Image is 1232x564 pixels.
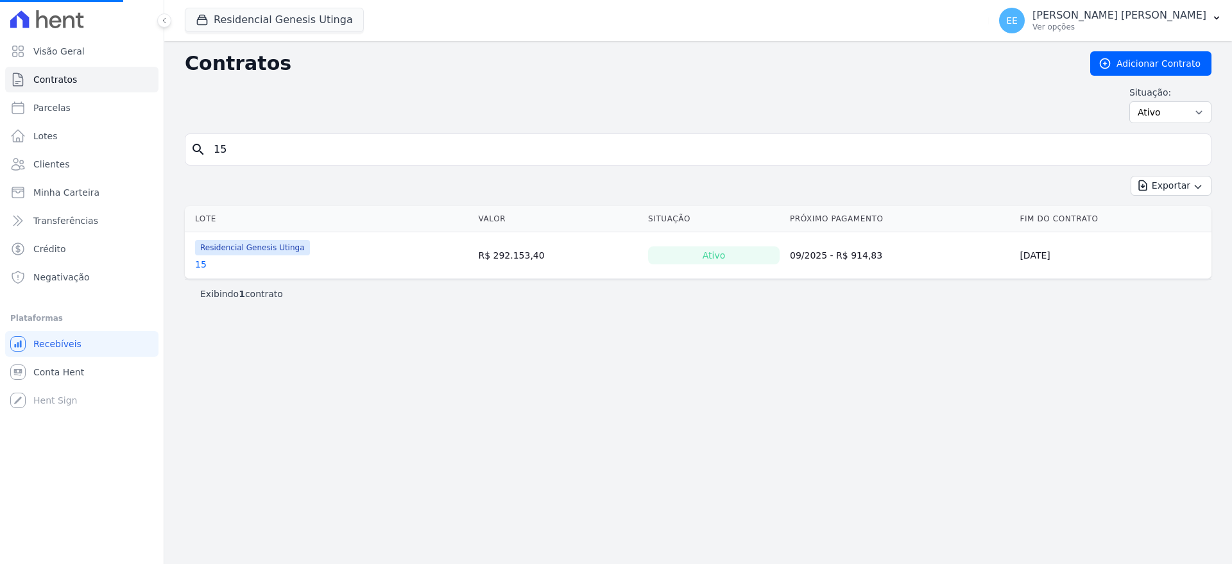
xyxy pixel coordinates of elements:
[1014,206,1211,232] th: Fim do Contrato
[5,95,158,121] a: Parcelas
[33,45,85,58] span: Visão Geral
[185,206,473,232] th: Lote
[1090,51,1211,76] a: Adicionar Contrato
[648,246,780,264] div: Ativo
[473,206,643,232] th: Valor
[473,232,643,279] td: R$ 292.153,40
[206,137,1206,162] input: Buscar por nome do lote
[33,158,69,171] span: Clientes
[195,240,310,255] span: Residencial Genesis Utinga
[643,206,785,232] th: Situação
[33,73,77,86] span: Contratos
[33,271,90,284] span: Negativação
[1006,16,1018,25] span: EE
[185,8,364,32] button: Residencial Genesis Utinga
[200,287,283,300] p: Exibindo contrato
[785,206,1014,232] th: Próximo Pagamento
[1129,86,1211,99] label: Situação:
[10,311,153,326] div: Plataformas
[989,3,1232,38] button: EE [PERSON_NAME] [PERSON_NAME] Ver opções
[239,289,245,299] b: 1
[5,123,158,149] a: Lotes
[33,214,98,227] span: Transferências
[33,366,84,379] span: Conta Hent
[195,258,207,271] a: 15
[5,67,158,92] a: Contratos
[5,264,158,290] a: Negativação
[33,243,66,255] span: Crédito
[5,331,158,357] a: Recebíveis
[5,151,158,177] a: Clientes
[5,236,158,262] a: Crédito
[33,338,81,350] span: Recebíveis
[1131,176,1211,196] button: Exportar
[33,186,99,199] span: Minha Carteira
[1014,232,1211,279] td: [DATE]
[185,52,1070,75] h2: Contratos
[5,180,158,205] a: Minha Carteira
[191,142,206,157] i: search
[5,359,158,385] a: Conta Hent
[1032,22,1206,32] p: Ver opções
[5,38,158,64] a: Visão Geral
[5,208,158,234] a: Transferências
[790,250,882,261] a: 09/2025 - R$ 914,83
[33,101,71,114] span: Parcelas
[33,130,58,142] span: Lotes
[1032,9,1206,22] p: [PERSON_NAME] [PERSON_NAME]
